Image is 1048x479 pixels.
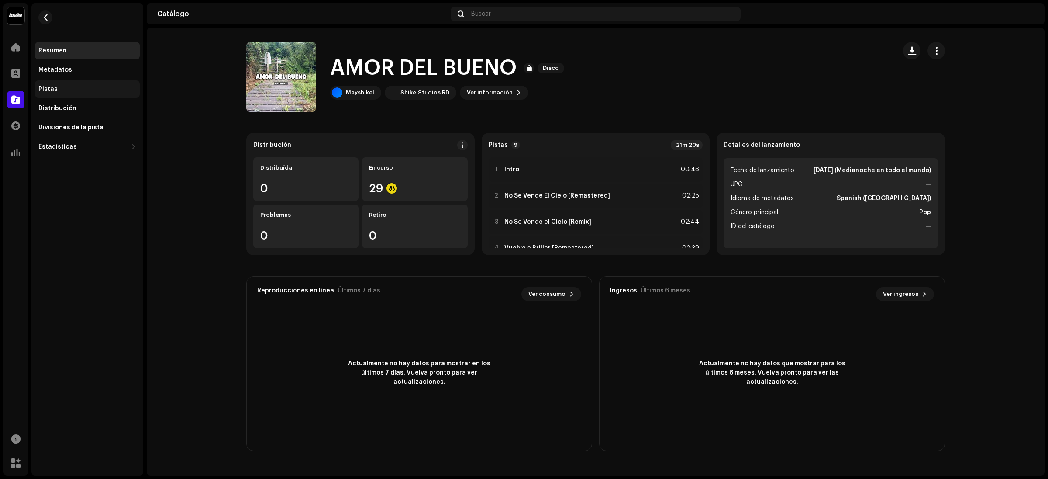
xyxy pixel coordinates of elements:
div: Catálogo [157,10,447,17]
img: b2590a90-de89-44a4-95b7-ce963566eb8b [1020,7,1034,21]
div: 02:44 [680,217,699,227]
span: Ver consumo [528,285,565,303]
img: 10370c6a-d0e2-4592-b8a2-38f444b0ca44 [7,7,24,24]
re-m-nav-dropdown: Estadísticas [35,138,140,156]
span: Actualmente no hay datos que mostrar para los últimos 6 meses. Vuelva pronto para ver las actuali... [693,359,851,387]
button: Ver ingresos [876,287,934,301]
div: Distribuída [260,164,352,171]
strong: No Se Vende el Cielo [Remix] [504,219,591,226]
strong: — [925,179,931,190]
span: Actualmente no hay datos para mostrar en los últimos 7 días. Vuelva pronto para ver actualizaciones. [341,359,498,387]
h1: AMOR DEL BUENO [330,54,517,82]
div: 00:46 [680,164,699,175]
re-m-nav-item: Resumen [35,42,140,59]
re-m-nav-item: Distribución [35,100,140,117]
div: Resumen [38,47,67,54]
strong: Spanish ([GEOGRAPHIC_DATA]) [837,193,931,204]
div: Distribución [38,105,76,112]
strong: No Se Vende El Cielo [Remastered] [504,192,610,199]
strong: Pop [919,207,931,218]
span: UPC [731,179,742,190]
strong: [DATE] (Medianoche en todo el mundo) [814,165,931,176]
img: 68c224fe-bab5-449a-b7b7-37ef6d8a141a [386,87,397,98]
div: Divisiones de la pista [38,124,103,131]
div: 02:39 [680,243,699,253]
span: ID del catálogo [731,221,775,232]
div: Últimos 7 días [338,287,380,294]
strong: — [925,221,931,232]
re-m-nav-item: Pistas [35,80,140,98]
div: Últimos 6 meses [641,287,690,294]
div: Estadísticas [38,143,77,150]
div: ShikelStudios RD [400,89,449,96]
re-m-nav-item: Metadatos [35,61,140,79]
strong: Pistas [489,142,508,149]
div: Reproducciones en línea [257,287,334,294]
div: Ingresos [610,287,637,294]
div: Problemas [260,212,352,219]
strong: Vuelve a Brillar [Remastered] [504,245,594,252]
div: Metadatos [38,66,72,73]
span: Idioma de metadatos [731,193,794,204]
span: Disco [538,63,564,73]
span: Fecha de lanzamiento [731,165,794,176]
span: Ver información [467,84,513,101]
div: En curso [369,164,460,171]
div: Pistas [38,86,58,93]
div: 02:25 [680,191,699,201]
re-m-nav-item: Divisiones de la pista [35,119,140,136]
span: Género principal [731,207,778,218]
button: Ver consumo [521,287,581,301]
span: Buscar [471,10,491,17]
button: Ver información [460,86,528,100]
div: Mayshikel [346,89,374,96]
strong: Intro [504,166,519,173]
p-badge: 9 [511,141,520,149]
div: 21m 20s [671,140,703,150]
div: Retiro [369,212,460,219]
div: Distribución [253,142,291,149]
strong: Detalles del lanzamiento [724,142,800,149]
span: Ver ingresos [883,285,918,303]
